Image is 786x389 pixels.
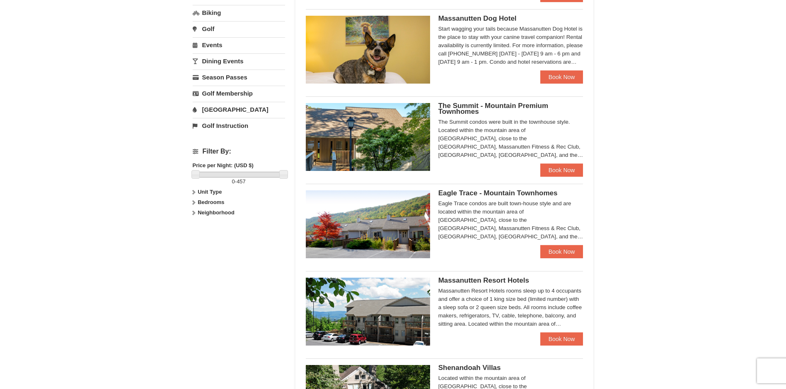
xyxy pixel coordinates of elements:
[193,102,285,117] a: [GEOGRAPHIC_DATA]
[306,278,430,346] img: 19219026-1-e3b4ac8e.jpg
[438,189,558,197] span: Eagle Trace - Mountain Townhomes
[306,16,430,84] img: 27428181-5-81c892a3.jpg
[193,148,285,155] h4: Filter By:
[232,178,235,185] span: 0
[193,70,285,85] a: Season Passes
[438,102,548,115] span: The Summit - Mountain Premium Townhomes
[306,190,430,258] img: 19218983-1-9b289e55.jpg
[198,209,235,216] strong: Neighborhood
[193,86,285,101] a: Golf Membership
[438,364,501,372] span: Shenandoah Villas
[540,70,583,84] a: Book Now
[237,178,246,185] span: 457
[193,162,254,168] strong: Price per Night: (USD $)
[198,189,222,195] strong: Unit Type
[438,199,583,241] div: Eagle Trace condos are built town-house style and are located within the mountain area of [GEOGRA...
[193,37,285,53] a: Events
[438,287,583,328] div: Massanutten Resort Hotels rooms sleep up to 4 occupants and offer a choice of 1 king size bed (li...
[193,178,285,186] label: -
[540,332,583,346] a: Book Now
[193,53,285,69] a: Dining Events
[198,199,224,205] strong: Bedrooms
[438,14,517,22] span: Massanutten Dog Hotel
[193,21,285,36] a: Golf
[540,163,583,177] a: Book Now
[438,118,583,159] div: The Summit condos were built in the townhouse style. Located within the mountain area of [GEOGRAP...
[306,103,430,171] img: 19219034-1-0eee7e00.jpg
[193,118,285,133] a: Golf Instruction
[438,25,583,66] div: Start wagging your tails because Massanutten Dog Hotel is the place to stay with your canine trav...
[540,245,583,258] a: Book Now
[438,276,529,284] span: Massanutten Resort Hotels
[193,5,285,20] a: Biking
